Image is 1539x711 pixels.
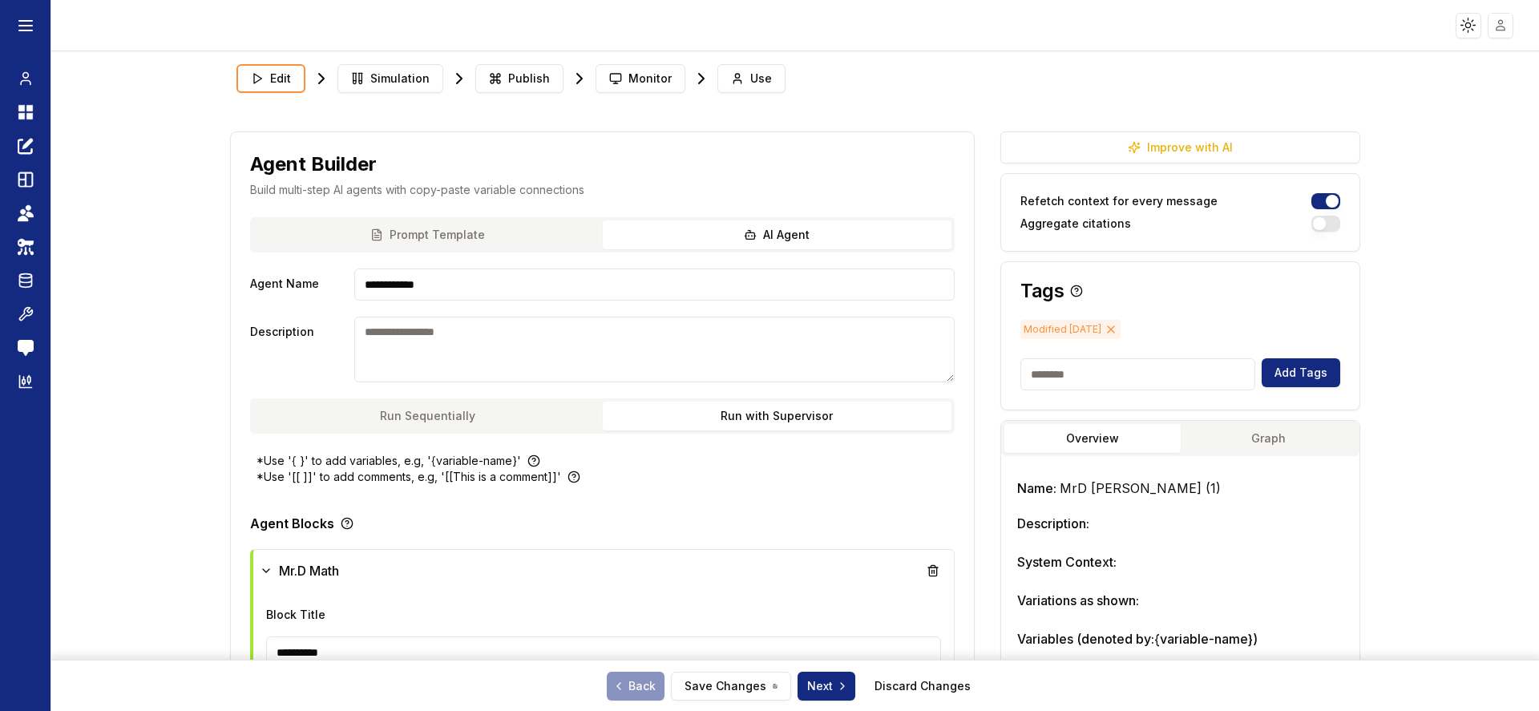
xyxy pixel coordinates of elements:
button: Improve with AI [1000,131,1360,164]
span: Publish [508,71,550,87]
button: Use [717,64,786,93]
h3: Tags [1020,281,1064,301]
button: AI Agent [603,220,952,249]
button: Edit [236,64,305,93]
span: Monitor [628,71,672,87]
span: Edit [270,71,291,87]
button: Add Tags [1262,358,1340,387]
label: Block Title [266,608,325,621]
span: Next [807,678,849,694]
a: Discard Changes [875,678,971,694]
label: Aggregate citations [1020,218,1131,229]
h3: Name: [1017,479,1343,498]
button: Run with Supervisor [603,402,952,430]
span: MrD [PERSON_NAME] (1) [1060,480,1221,496]
h1: Agent Builder [250,151,377,177]
span: Modified [DATE] [1020,320,1121,339]
button: Discard Changes [862,672,984,701]
button: Run Sequentially [253,402,603,430]
button: Overview [1004,424,1180,453]
p: Agent Blocks [250,517,334,530]
span: Use [750,71,772,87]
a: Back [607,672,664,701]
button: Next [798,672,855,701]
label: Agent Name [250,269,348,301]
button: Monitor [596,64,685,93]
img: placeholder-user.jpg [1489,14,1513,37]
button: Simulation [337,64,443,93]
span: Mr.D Math [279,561,339,580]
p: *Use '{ }' to add variables, e.g, '{variable-name}' [256,453,521,469]
button: Prompt Template [253,220,603,249]
button: Publish [475,64,563,93]
img: feedback [18,340,34,356]
h3: Variations as shown: [1017,591,1343,610]
h3: Variables (denoted by: {variable-name} ) [1017,629,1343,648]
label: Description [250,317,348,382]
button: Save Changes [671,672,791,701]
h3: Description: [1017,514,1343,533]
button: Graph [1181,424,1356,453]
p: Build multi-step AI agents with copy-paste variable connections [250,182,955,198]
p: *Use '[[ ]]' to add comments, e.g, '[[This is a comment]]' [256,469,561,485]
h3: System Context: [1017,552,1343,572]
span: Simulation [370,71,430,87]
label: Refetch context for every message [1020,196,1218,207]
